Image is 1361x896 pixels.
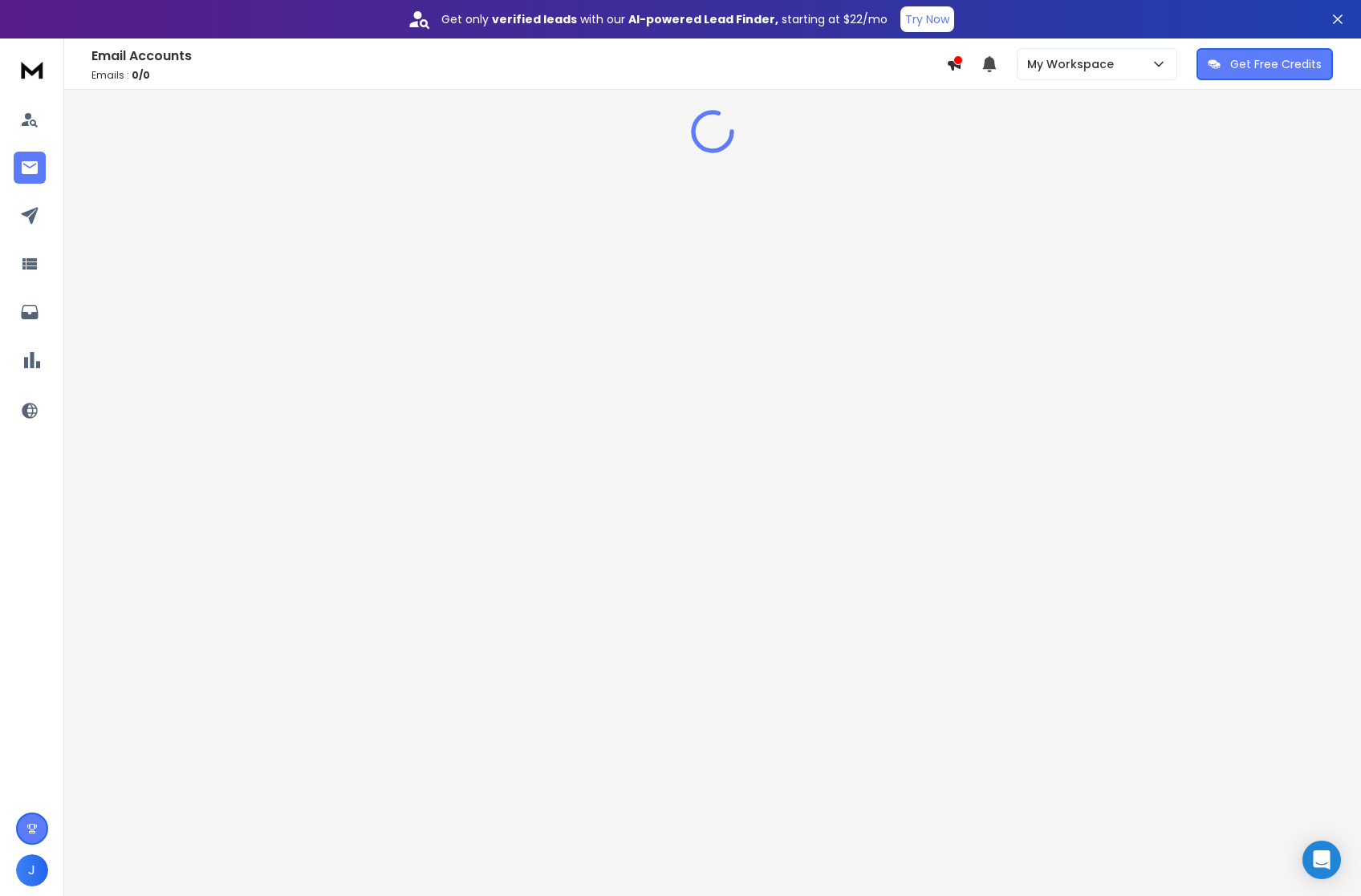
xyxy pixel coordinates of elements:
p: My Workspace [1027,56,1120,72]
p: Get only with our starting at $22/mo [441,11,888,27]
strong: AI-powered Lead Finder, [628,11,778,27]
img: logo [16,55,48,84]
button: Try Now [900,6,954,32]
button: J [16,854,48,886]
button: Get Free Credits [1196,48,1333,80]
p: Try Now [905,11,949,27]
p: Get Free Credits [1230,56,1322,72]
span: 0 / 0 [132,68,150,82]
p: Emails : [91,69,946,82]
strong: verified leads [492,11,577,27]
div: Open Intercom Messenger [1302,841,1341,879]
h1: Email Accounts [91,47,946,66]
